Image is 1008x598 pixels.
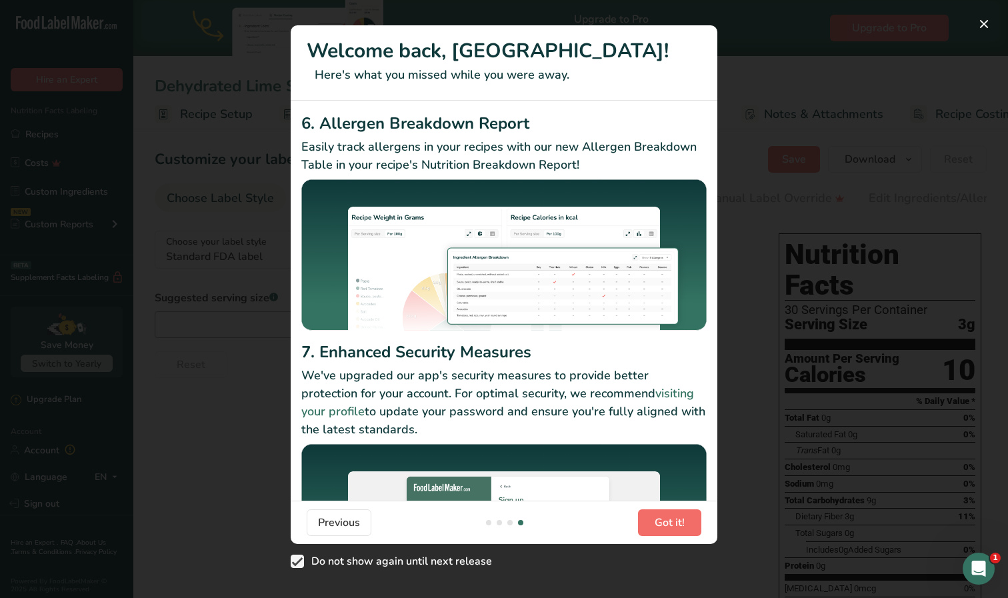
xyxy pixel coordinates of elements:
button: Got it! [638,509,701,536]
span: Do not show again until next release [304,555,492,568]
h2: 7. Enhanced Security Measures [301,340,707,364]
p: We've upgraded our app's security measures to provide better protection for your account. For opt... [301,367,707,439]
iframe: Intercom live chat [963,553,995,585]
span: Previous [318,515,360,531]
button: Previous [307,509,371,536]
h2: 6. Allergen Breakdown Report [301,111,707,135]
span: Got it! [655,515,685,531]
img: Allergen Breakdown Report [301,179,707,335]
span: 1 [990,553,1001,563]
p: Here's what you missed while you were away. [307,66,701,84]
a: visiting your profile [301,385,694,419]
h1: Welcome back, [GEOGRAPHIC_DATA]! [307,36,701,66]
img: Enhanced Security Measures [301,444,707,595]
p: Easily track allergens in your recipes with our new Allergen Breakdown Table in your recipe's Nut... [301,138,707,174]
